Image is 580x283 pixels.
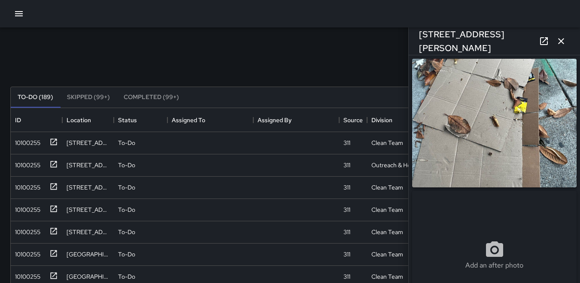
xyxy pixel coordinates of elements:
div: Status [118,108,137,132]
div: 1360 Mission Street [67,205,109,214]
div: 311 [343,183,350,192]
div: 311 [343,138,350,147]
div: 10100255 [12,247,40,259]
button: Completed (99+) [117,87,186,108]
div: Clean Team [371,272,403,281]
div: 10100255 [12,180,40,192]
div: Clean Team [371,250,403,259]
div: 10100255 [12,224,40,236]
p: To-Do [118,183,135,192]
div: Clean Team [371,228,403,236]
p: To-Do [118,250,135,259]
div: 10100255 [12,269,40,281]
div: Location [67,108,91,132]
div: 311 [343,250,350,259]
div: Outreach & Hospitality [371,161,416,169]
div: Location [62,108,114,132]
div: 10100255 [12,157,40,169]
div: Clean Team [371,138,403,147]
div: Division [367,108,421,132]
div: 96 6th Street [67,138,109,147]
div: 311 [343,272,350,281]
p: To-Do [118,272,135,281]
div: Clean Team [371,183,403,192]
div: 16 Lafayette Street [67,161,109,169]
p: To-Do [118,228,135,236]
div: 311 [343,205,350,214]
div: 1081 Mission Street [67,250,109,259]
div: 311 [343,228,350,236]
div: 1065 Mission Street [67,228,109,236]
div: 10100255 [12,135,40,147]
div: Assigned By [253,108,339,132]
button: To-Do (189) [11,87,60,108]
div: 10100255 [12,202,40,214]
div: 1081 Mission Street [67,272,109,281]
button: Skipped (99+) [60,87,117,108]
p: To-Do [118,205,135,214]
div: Division [371,108,392,132]
div: 102 6th Street [67,183,109,192]
p: To-Do [118,138,135,147]
div: Assigned To [172,108,205,132]
div: Clean Team [371,205,403,214]
div: Assigned By [258,108,292,132]
div: Source [339,108,367,132]
div: ID [11,108,62,132]
div: Status [114,108,167,132]
div: Assigned To [167,108,253,132]
p: To-Do [118,161,135,169]
div: Source [343,108,363,132]
div: ID [15,108,21,132]
div: 311 [343,161,350,169]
